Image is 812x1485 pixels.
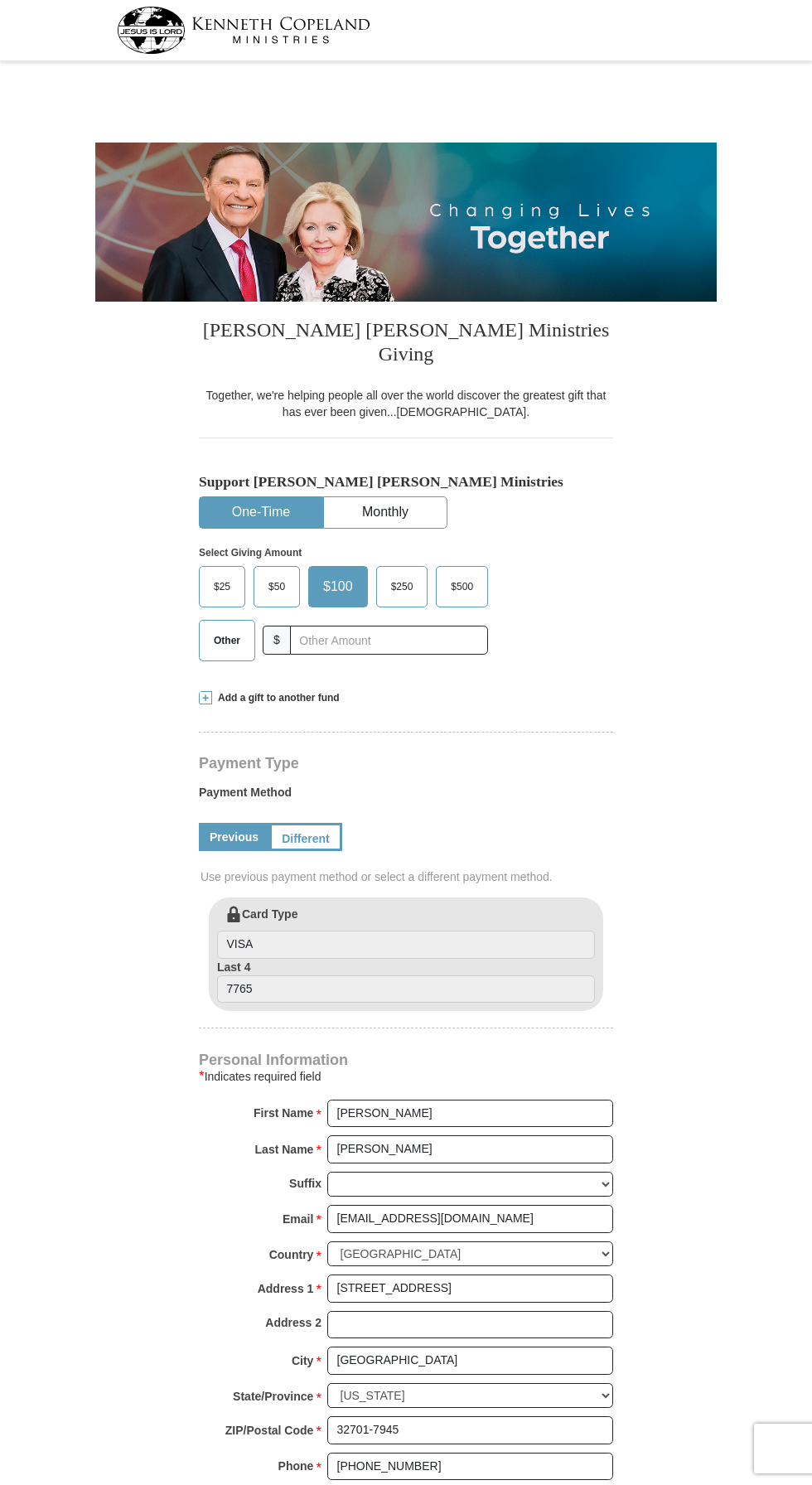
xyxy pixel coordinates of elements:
strong: Address 2 [265,1311,321,1334]
strong: Phone [278,1454,314,1478]
input: Last 4 [217,975,595,1004]
strong: Select Giving Amount [199,547,302,559]
strong: City [292,1349,313,1372]
span: $25 [205,574,239,599]
strong: Email [283,1207,313,1231]
div: Together, we're helping people all over the world discover the greatest gift that has ever been g... [199,387,613,420]
input: Other Amount [290,626,488,655]
strong: Suffix [289,1172,321,1195]
input: Card Type [217,931,595,959]
span: Use previous payment method or select a different payment method. [201,868,615,885]
h3: [PERSON_NAME] [PERSON_NAME] Ministries Giving [199,302,613,387]
strong: Country [269,1243,314,1266]
label: Last 4 [217,959,595,1004]
img: kcm-header-logo.svg [117,7,370,54]
strong: First Name [254,1101,313,1125]
strong: Address 1 [258,1277,314,1300]
strong: State/Province [233,1385,313,1408]
a: Different [269,823,342,851]
span: Add a gift to another fund [212,691,340,705]
a: Previous [199,823,269,851]
span: $100 [315,574,361,599]
span: Other [205,628,249,653]
span: $500 [442,574,481,599]
h4: Payment Type [199,757,613,770]
strong: ZIP/Postal Code [225,1419,314,1442]
span: $50 [260,574,293,599]
label: Card Type [217,906,595,959]
div: Indicates required field [199,1067,613,1086]
span: $250 [383,574,422,599]
span: $ [263,626,291,655]
strong: Last Name [255,1138,314,1161]
label: Payment Method [199,784,613,809]
button: Monthly [324,497,447,528]
button: One-Time [200,497,322,528]
h5: Support [PERSON_NAME] [PERSON_NAME] Ministries [199,473,613,491]
h4: Personal Information [199,1053,613,1067]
